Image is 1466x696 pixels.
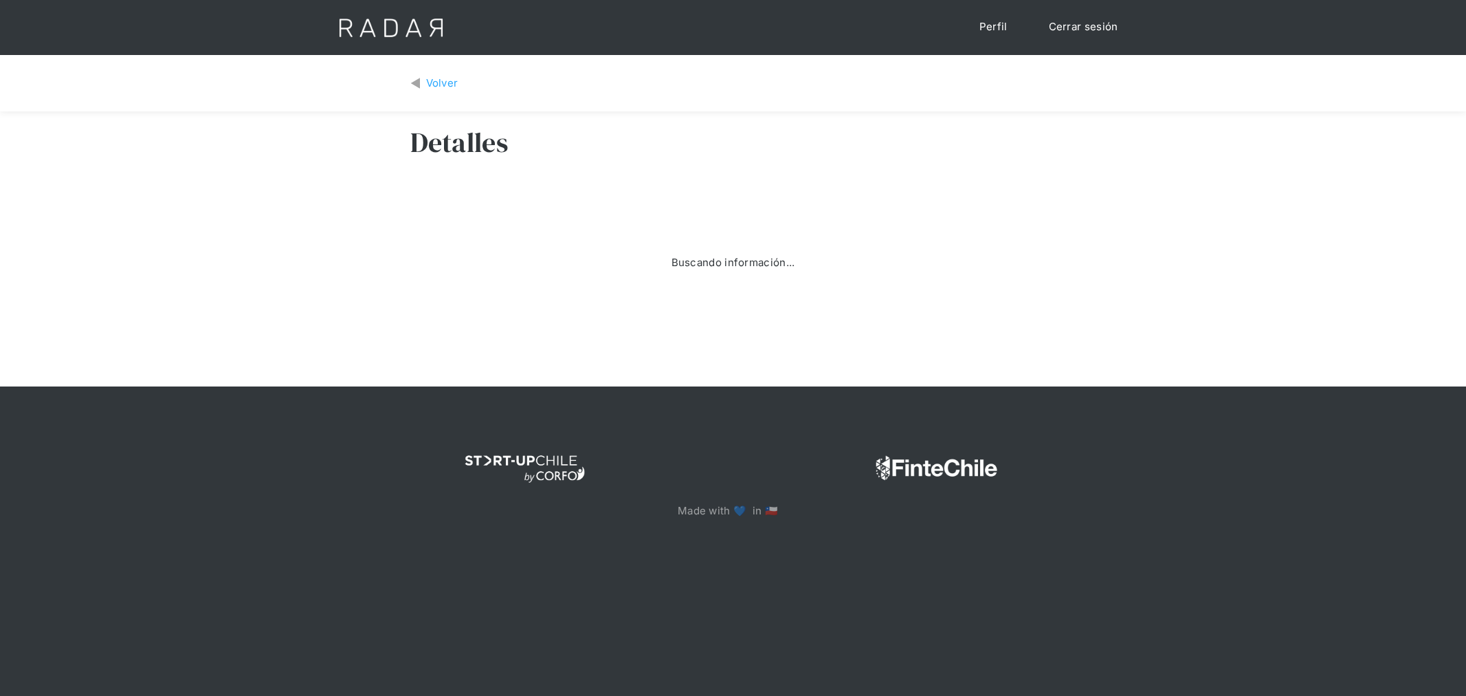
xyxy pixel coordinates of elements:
[410,76,458,91] a: Volver
[410,125,508,160] h3: Detalles
[671,255,795,271] div: Buscando información...
[966,14,1021,41] a: Perfil
[426,76,458,91] div: Volver
[1035,14,1132,41] a: Cerrar sesión
[678,503,788,519] p: Made with 💙 in 🇨🇱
